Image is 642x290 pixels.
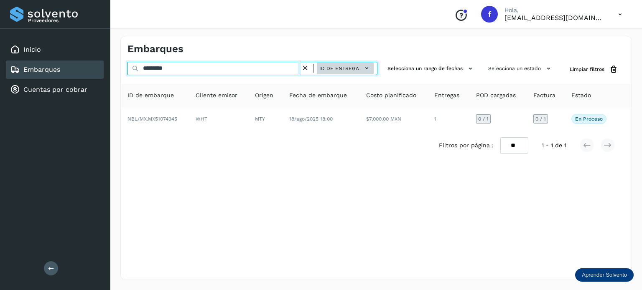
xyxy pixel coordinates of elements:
[28,18,100,23] p: Proveedores
[248,107,283,131] td: MTY
[563,62,625,77] button: Limpiar filtros
[485,62,556,76] button: Selecciona un estado
[6,61,104,79] div: Embarques
[575,116,603,122] p: En proceso
[319,65,359,72] span: ID de entrega
[127,43,183,55] h4: Embarques
[504,7,605,14] p: Hola,
[127,116,177,122] span: NBL/MX.MX51074345
[535,116,546,121] span: 0 / 1
[575,268,634,282] div: Aprender Solvento
[23,86,87,93] a: Cuentas por cobrar
[478,116,489,121] span: 0 / 1
[542,141,566,150] span: 1 - 1 de 1
[189,107,248,131] td: WHT
[428,107,469,131] td: 1
[434,91,459,100] span: Entregas
[359,107,428,131] td: $7,000.00 MXN
[289,116,333,122] span: 18/ago/2025 18:00
[504,14,605,22] p: facturacion@wht-transport.com
[571,91,591,100] span: Estado
[582,272,627,278] p: Aprender Solvento
[127,91,174,100] span: ID de embarque
[317,62,374,74] button: ID de entrega
[384,62,478,76] button: Selecciona un rango de fechas
[23,66,60,73] a: Embarques
[255,91,273,100] span: Origen
[23,45,41,53] a: Inicio
[6,40,104,59] div: Inicio
[439,141,494,150] span: Filtros por página :
[366,91,416,100] span: Costo planificado
[476,91,516,100] span: POD cargadas
[570,66,604,73] span: Limpiar filtros
[533,91,555,100] span: Factura
[196,91,237,100] span: Cliente emisor
[6,81,104,99] div: Cuentas por cobrar
[289,91,347,100] span: Fecha de embarque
